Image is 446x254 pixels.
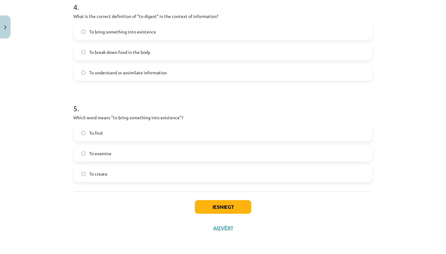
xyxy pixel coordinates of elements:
img: icon-close-lesson-0947bae3869378f0d4975bcd49f059093ad1ed9edebbc8119c70593378902aed.svg [4,25,7,29]
span: To find [89,130,103,136]
span: To examine [89,150,111,157]
span: To break down food in the body [89,49,150,55]
input: To break down food in the body [81,50,85,54]
button: Iesniegt [195,200,251,214]
input: To bring something into existence [81,30,85,34]
span: To create [89,171,107,177]
input: To examine [81,151,85,155]
button: Aizvērt [211,225,235,231]
span: To bring something into existence [89,28,156,35]
input: To understand or assimilate information [81,71,85,75]
span: To understand or assimilate information [89,69,167,76]
input: To create [81,172,85,176]
h1: 5 . [73,93,373,112]
p: What is the correct definition of "to digest" in the context of information? [73,13,373,20]
input: To find [81,131,85,135]
p: Which word means "to bring something into existence"? [73,114,373,121]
